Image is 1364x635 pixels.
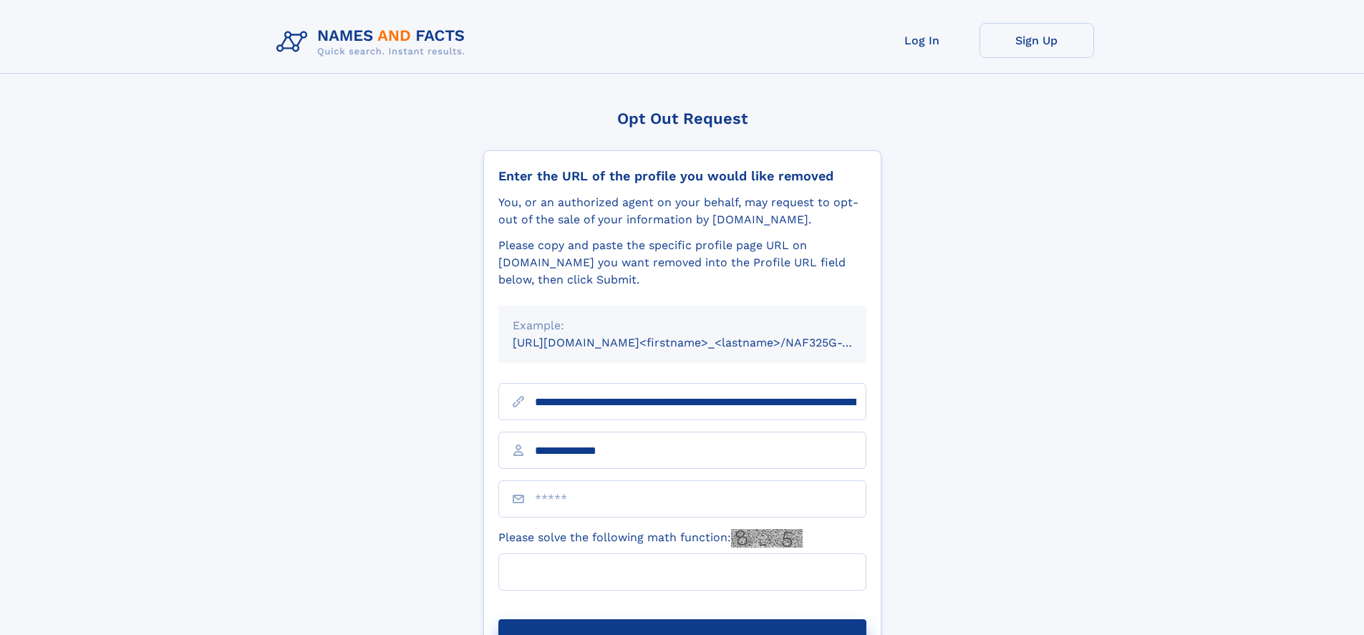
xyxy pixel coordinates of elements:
div: Example: [513,317,852,334]
a: Sign Up [980,23,1094,58]
div: Enter the URL of the profile you would like removed [498,168,866,184]
div: Please copy and paste the specific profile page URL on [DOMAIN_NAME] you want removed into the Pr... [498,237,866,289]
img: Logo Names and Facts [271,23,477,62]
div: Opt Out Request [483,110,881,127]
small: [URL][DOMAIN_NAME]<firstname>_<lastname>/NAF325G-xxxxxxxx [513,336,894,349]
div: You, or an authorized agent on your behalf, may request to opt-out of the sale of your informatio... [498,194,866,228]
label: Please solve the following math function: [498,529,803,548]
a: Log In [865,23,980,58]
